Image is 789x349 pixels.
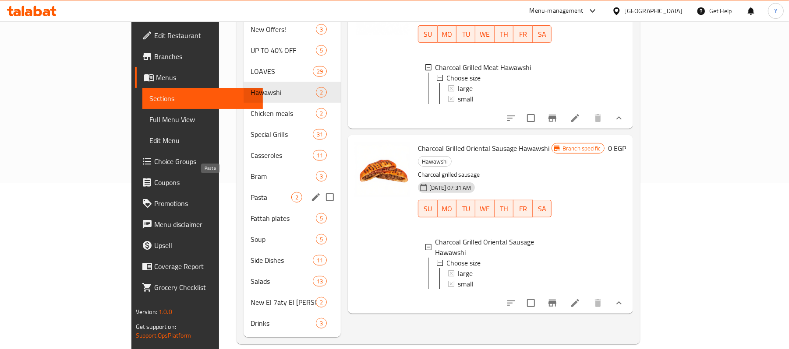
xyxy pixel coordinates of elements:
[542,108,563,129] button: Branch-specific-item
[614,298,624,308] svg: Show Choices
[136,306,157,318] span: Version:
[316,45,327,56] div: items
[244,313,341,334] div: Drinks3
[418,142,549,155] span: Charcoal Grilled Oriental Sausage Hawawshi
[251,66,313,77] span: LOAVES
[244,271,341,292] div: Salads13
[609,293,630,314] button: show more
[513,200,532,217] button: FR
[355,142,411,198] img: Charcoal Grilled Oriental Sausage Hawawshi
[291,192,302,202] div: items
[142,130,263,151] a: Edit Menu
[149,114,256,125] span: Full Menu View
[244,19,341,40] div: New Offers!3
[456,25,475,43] button: TU
[517,202,529,215] span: FR
[251,318,316,328] span: Drinks
[251,297,316,307] div: New El 7aty El sorey
[251,108,316,119] div: Chicken meals
[533,25,552,43] button: SA
[244,82,341,103] div: Hawawshi2
[135,214,263,235] a: Menu disclaimer
[316,235,326,244] span: 5
[135,235,263,256] a: Upsell
[142,88,263,109] a: Sections
[316,318,327,328] div: items
[251,87,316,98] span: Hawawshi
[316,88,326,97] span: 2
[251,24,316,35] div: New Offers!
[536,28,548,41] span: SA
[316,109,326,118] span: 2
[135,172,263,193] a: Coupons
[135,277,263,298] a: Grocery Checklist
[251,150,313,161] span: Casseroles
[154,198,256,209] span: Promotions
[498,202,510,215] span: TH
[251,297,316,307] span: New El 7aty El [PERSON_NAME]
[458,83,473,94] span: large
[316,172,326,181] span: 3
[418,25,437,43] button: SU
[614,113,624,123] svg: Show Choices
[135,151,263,172] a: Choice Groups
[244,61,341,82] div: LOAVES29
[159,306,172,318] span: 1.0.0
[533,200,552,217] button: SA
[149,93,256,104] span: Sections
[251,255,313,265] div: Side Dishes
[313,129,327,140] div: items
[316,234,327,244] div: items
[136,330,191,341] a: Support.OpsPlatform
[156,72,256,83] span: Menus
[460,202,472,215] span: TU
[522,109,540,127] span: Select to update
[530,6,584,16] div: Menu-management
[316,214,326,223] span: 5
[244,124,341,145] div: Special Grills31
[244,229,341,250] div: Soup5
[774,6,778,16] span: Y
[251,276,313,286] span: Salads
[135,193,263,214] a: Promotions
[154,51,256,62] span: Branches
[438,25,456,43] button: MO
[458,94,474,104] span: small
[313,277,326,286] span: 13
[149,135,256,146] span: Edit Menu
[426,184,474,192] span: [DATE] 07:31 AM
[244,40,341,61] div: UP TO 40% OFF5
[458,268,473,279] span: large
[435,62,531,73] span: Charcoal Grilled Meat Hawawshi
[498,28,510,41] span: TH
[313,151,326,160] span: 11
[251,192,291,202] span: Pasta
[244,145,341,166] div: Casseroles11
[135,67,263,88] a: Menus
[316,298,326,307] span: 2
[479,202,491,215] span: WE
[625,6,683,16] div: [GEOGRAPHIC_DATA]
[154,282,256,293] span: Grocery Checklist
[316,46,326,55] span: 5
[244,208,341,229] div: Fattah plates5
[475,200,494,217] button: WE
[422,202,434,215] span: SU
[251,45,316,56] div: UP TO 40% OFF
[501,293,522,314] button: sort-choices
[251,234,316,244] div: Soup
[309,191,322,204] button: edit
[142,109,263,130] a: Full Menu View
[422,28,434,41] span: SU
[154,240,256,251] span: Upsell
[587,108,609,129] button: delete
[135,256,263,277] a: Coverage Report
[251,213,316,223] div: Fattah plates
[316,297,327,307] div: items
[251,129,313,140] span: Special Grills
[316,87,327,98] div: items
[441,202,453,215] span: MO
